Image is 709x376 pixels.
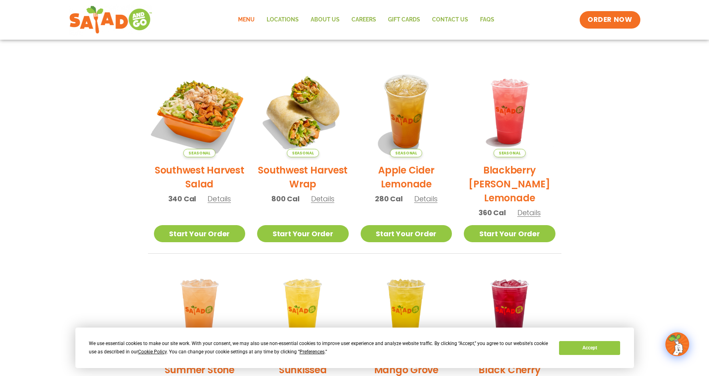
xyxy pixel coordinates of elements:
[146,58,253,165] img: Product photo for Southwest Harvest Salad
[361,163,452,191] h2: Apple Cider Lemonade
[154,266,246,357] img: Product photo for Summer Stone Fruit Lemonade
[305,11,346,29] a: About Us
[588,15,632,25] span: ORDER NOW
[300,349,325,355] span: Preferences
[464,163,555,205] h2: Blackberry [PERSON_NAME] Lemonade
[257,66,349,157] img: Product photo for Southwest Harvest Wrap
[257,225,349,242] a: Start Your Order
[208,194,231,204] span: Details
[414,194,438,204] span: Details
[257,266,349,357] img: Product photo for Sunkissed Yuzu Lemonade
[261,11,305,29] a: Locations
[232,11,261,29] a: Menu
[232,11,500,29] nav: Menu
[559,341,620,355] button: Accept
[361,225,452,242] a: Start Your Order
[89,339,550,356] div: We use essential cookies to make our site work. With your consent, we may also use non-essential ...
[154,163,246,191] h2: Southwest Harvest Salad
[390,149,422,157] span: Seasonal
[464,225,555,242] a: Start Your Order
[361,66,452,157] img: Product photo for Apple Cider Lemonade
[382,11,426,29] a: GIFT CARDS
[311,194,334,204] span: Details
[361,266,452,357] img: Product photo for Mango Grove Lemonade
[375,193,403,204] span: 280 Cal
[154,225,246,242] a: Start Your Order
[666,333,688,355] img: wpChatIcon
[426,11,474,29] a: Contact Us
[464,266,555,357] img: Product photo for Black Cherry Orchard Lemonade
[474,11,500,29] a: FAQs
[478,207,506,218] span: 360 Cal
[580,11,640,29] a: ORDER NOW
[287,149,319,157] span: Seasonal
[464,66,555,157] img: Product photo for Blackberry Bramble Lemonade
[183,149,215,157] span: Seasonal
[69,4,153,36] img: new-SAG-logo-768×292
[271,193,300,204] span: 800 Cal
[75,328,634,368] div: Cookie Consent Prompt
[257,163,349,191] h2: Southwest Harvest Wrap
[494,149,526,157] span: Seasonal
[168,193,196,204] span: 340 Cal
[346,11,382,29] a: Careers
[517,208,541,218] span: Details
[138,349,167,355] span: Cookie Policy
